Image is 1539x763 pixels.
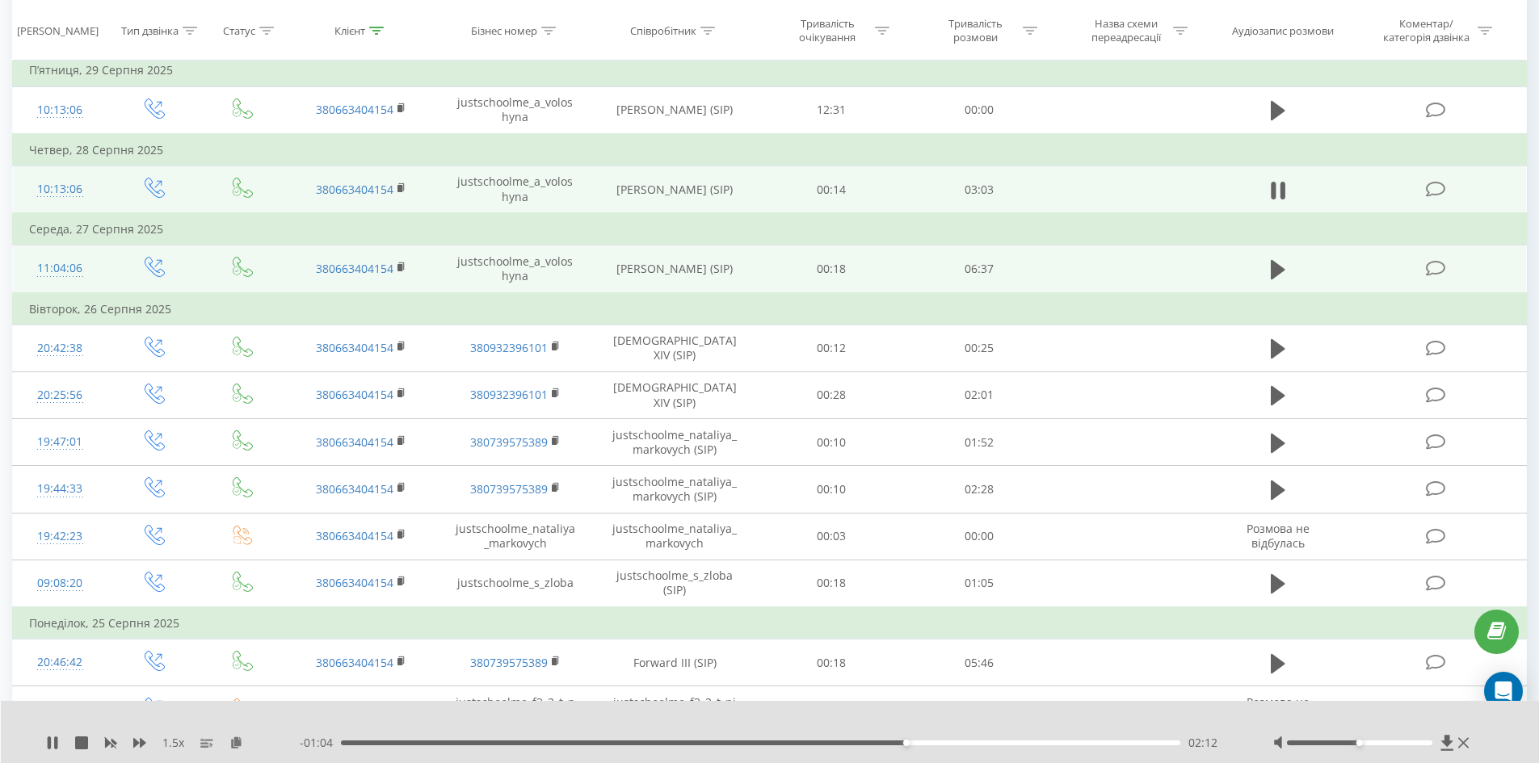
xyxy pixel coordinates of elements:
td: 00:10 [758,419,906,466]
td: justschoolme_a_voloshyna [438,166,591,214]
td: 05:46 [906,639,1053,686]
div: 19:44:33 [29,473,91,505]
td: 00:12 [758,325,906,371]
td: justschoolme_s_zloba (SIP) [592,560,758,607]
td: justschoolme_s_zloba [438,560,591,607]
a: 380663404154 [316,481,393,497]
div: 11:04:06 [29,253,91,284]
span: Розмова не відбулась [1247,521,1310,551]
td: Понеділок, 25 Серпня 2025 [13,607,1527,639]
div: Бізнес номер [471,23,537,37]
td: 00:03 [758,513,906,560]
div: 20:25:56 [29,379,91,411]
a: 380663404154 [316,575,393,590]
div: Тип дзвінка [121,23,179,37]
td: 02:28 [906,466,1053,513]
td: justschoolme_a_voloshyna [438,245,591,293]
div: 19:47:01 [29,426,91,458]
td: Середа, 27 Серпня 2025 [13,213,1527,245]
td: [PERSON_NAME] (SIP) [592,86,758,134]
div: 20:46:42 [29,647,91,678]
a: 380663404154 [316,387,393,402]
a: 380663404154 [316,340,393,355]
td: 00:02 [758,686,906,733]
td: justschoolme_nataliya_markovych (SIP) [592,419,758,466]
div: Клієнт [334,23,365,37]
div: Коментар/категорія дзвінка [1379,17,1474,44]
a: 380739575389 [470,655,548,670]
td: Вівторок, 26 Серпня 2025 [13,293,1527,325]
td: Четвер, 28 Серпня 2025 [13,134,1527,166]
div: Аудіозапис розмови [1232,23,1334,37]
td: 00:10 [758,466,906,513]
div: Співробітник [630,23,696,37]
div: 10:13:06 [29,94,91,126]
td: [PERSON_NAME] (SIP) [592,166,758,214]
a: 380739575389 [470,481,548,497]
td: [DEMOGRAPHIC_DATA] XIV (SIP) [592,325,758,371]
td: 00:00 [906,686,1053,733]
td: 01:52 [906,419,1053,466]
td: justschoolme_f3_2_t_nimets [438,686,591,733]
td: [PERSON_NAME] (SIP) [592,245,758,293]
a: 380663404154 [316,102,393,117]
td: 00:18 [758,560,906,607]
span: - 01:04 [300,735,341,751]
td: 00:14 [758,166,906,214]
td: 00:18 [758,639,906,686]
div: Тривалість очікування [784,17,871,44]
td: 06:37 [906,245,1053,293]
td: 00:18 [758,245,906,293]
div: 09:08:20 [29,568,91,599]
td: justschoolme_nataliya_markovych [592,513,758,560]
div: Open Intercom Messenger [1484,672,1523,711]
td: justschoolme_a_voloshyna [438,86,591,134]
a: 380932396101 [470,387,548,402]
td: justschoolme_f3_2_t_nimets [592,686,758,733]
a: 380663404154 [316,528,393,543]
td: Forward III (SIP) [592,639,758,686]
a: 380663404154 [316,434,393,450]
div: [PERSON_NAME] [17,23,99,37]
div: Accessibility label [903,740,910,746]
td: 03:03 [906,166,1053,214]
td: П’ятниця, 29 Серпня 2025 [13,54,1527,86]
span: Розмова не відбулась [1247,694,1310,724]
div: 20:45:54 [29,694,91,725]
td: 00:28 [758,371,906,418]
a: 380932396101 [470,340,548,355]
a: 380663404154 [316,261,393,276]
a: 380663404154 [316,655,393,670]
td: 00:00 [906,513,1053,560]
span: 02:12 [1188,735,1217,751]
a: 380663404154 [316,182,393,197]
div: Назва схеми переадресації [1083,17,1169,44]
div: Статус [223,23,255,37]
td: 02:01 [906,371,1053,418]
div: 20:42:38 [29,333,91,364]
td: 01:05 [906,560,1053,607]
td: 00:25 [906,325,1053,371]
td: justschoolme_nataliya_markovych [438,513,591,560]
div: Accessibility label [1356,740,1363,746]
div: Тривалість розмови [932,17,1019,44]
td: [DEMOGRAPHIC_DATA] XIV (SIP) [592,371,758,418]
a: 380739575389 [470,434,548,450]
td: 00:00 [906,86,1053,134]
div: 10:13:06 [29,174,91,205]
td: justschoolme_nataliya_markovych (SIP) [592,466,758,513]
div: 19:42:23 [29,521,91,552]
td: 12:31 [758,86,906,134]
span: 1.5 x [162,735,184,751]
